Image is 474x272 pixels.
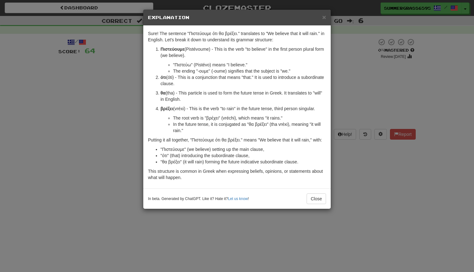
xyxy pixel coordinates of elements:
[173,68,326,74] li: The ending "-ουμε" (-oume) signifies that the subject is "we."
[148,168,326,181] p: This structure is common in Greek when expressing beliefs, opinions, or statements about what wil...
[322,14,326,20] button: Close
[161,152,326,159] li: "ότι" (that) introducing the subordinate clause,
[161,159,326,165] li: "θα βρέξει" (it will rain) forming the future indicative subordinate clause.
[148,30,326,43] p: Sure! The sentence "Πιστεύουμε ότι θα βρέξει." translates to "We believe that it will rain." in E...
[161,75,166,80] strong: ότι
[161,46,326,59] p: (Pistévoume) - This is the verb "to believe" in the first person plural form (we believe).
[161,47,185,52] strong: Πιστεύουμε
[173,121,326,134] li: In the future tense, it is conjugated as "θα βρέξει" (tha vréxi), meaning "it will rain."
[161,105,326,112] p: (vréxi) - This is the verb "to rain" in the future tense, third person singular.
[148,137,326,143] p: Putting it all together, "Πιστεύουμε ότι θα βρέξει." means "We believe that it will rain," with:
[161,74,326,87] p: (óti) - This is a conjunction that means "that." It is used to introduce a subordinate clause.
[148,196,249,202] small: In beta. Generated by ChatGPT. Like it? Hate it? !
[161,106,173,111] strong: βρέξει
[173,62,326,68] li: "Πιστεύω" (Pistévo) means "I believe."
[148,14,326,21] h5: Explanation
[161,146,326,152] li: "Πιστεύουμε" (we believe) setting up the main clause,
[322,13,326,21] span: ×
[161,90,326,102] p: (tha) - This particle is used to form the future tense in Greek. It translates to "will" in English.
[307,193,326,204] button: Close
[173,115,326,121] li: The root verb is "βρέχει" (vréchi), which means "it rains."
[161,90,166,95] strong: θα
[228,197,248,201] a: Let us know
